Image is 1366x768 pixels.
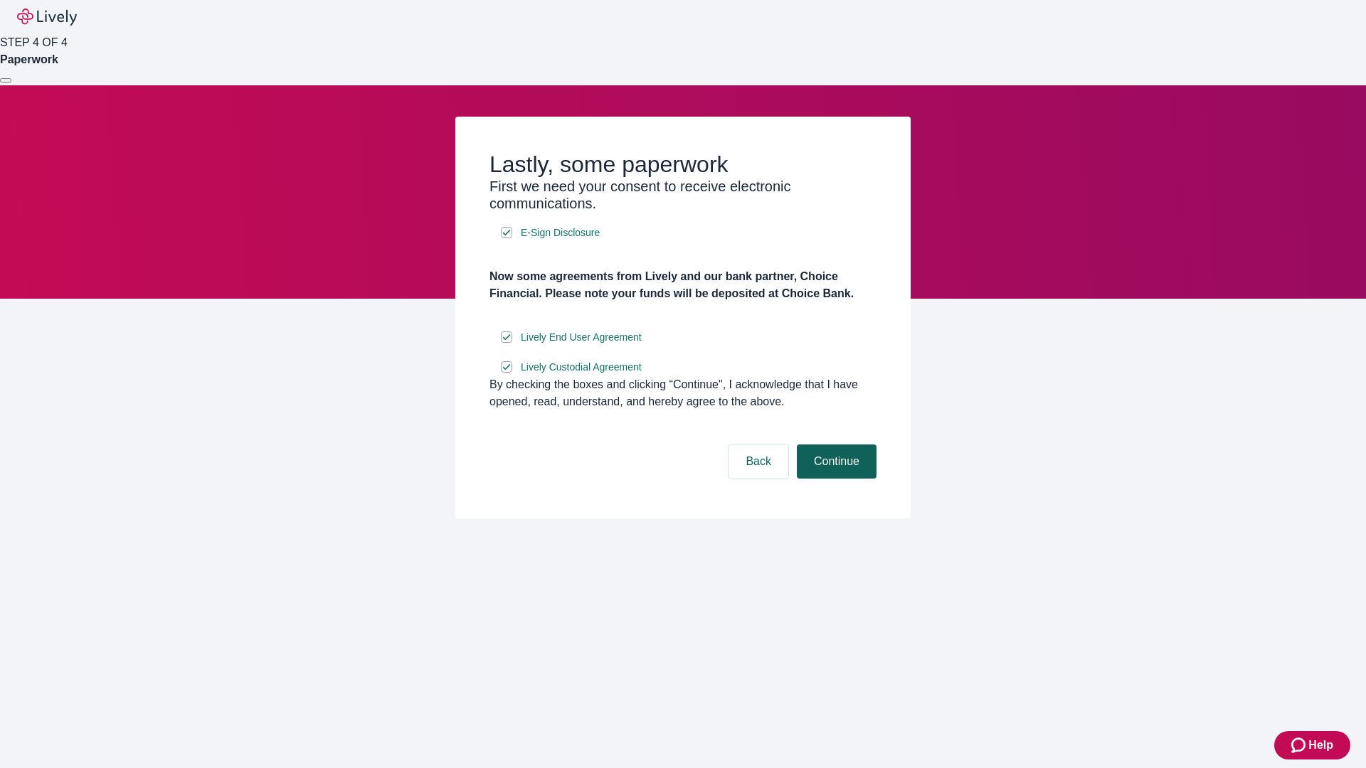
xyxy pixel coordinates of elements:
a: e-sign disclosure document [518,329,645,346]
h4: Now some agreements from Lively and our bank partner, Choice Financial. Please note your funds wi... [489,268,877,302]
a: e-sign disclosure document [518,358,645,376]
img: Lively [17,9,77,26]
button: Zendesk support iconHelp [1274,731,1350,759]
a: e-sign disclosure document [518,224,603,242]
svg: Zendesk support icon [1291,737,1308,754]
h3: First we need your consent to receive electronic communications. [489,178,877,212]
span: Lively End User Agreement [521,330,642,345]
button: Back [729,444,788,479]
span: Help [1308,737,1333,754]
span: E-Sign Disclosure [521,225,600,240]
h2: Lastly, some paperwork [489,151,877,178]
span: Lively Custodial Agreement [521,360,642,375]
button: Continue [797,444,877,479]
div: By checking the boxes and clicking “Continue", I acknowledge that I have opened, read, understand... [489,376,877,410]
